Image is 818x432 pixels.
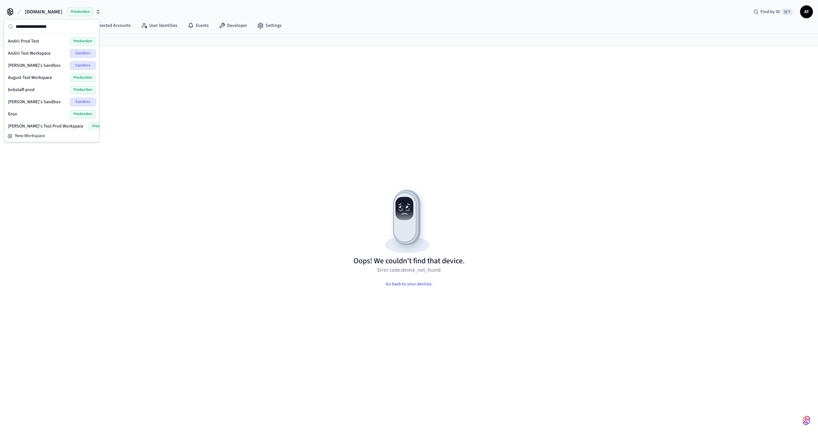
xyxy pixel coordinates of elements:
[748,6,798,18] div: Find by ID⌘ K
[70,110,96,118] span: Production
[377,266,441,274] p: Error code: device_not_found
[8,99,61,105] span: [PERSON_NAME]'s Sandbox
[8,123,83,129] span: [PERSON_NAME]'s Test Prod Workspace
[25,8,62,16] span: [DOMAIN_NAME]
[8,50,50,57] span: Andrii Test Workspace
[5,131,99,141] button: New Workspace
[252,20,287,31] a: Settings
[782,9,792,15] span: ⌘ K
[89,122,114,130] span: Production
[8,62,61,69] span: [PERSON_NAME]'s Sandbox
[70,98,96,106] span: Sandbox
[67,8,93,16] span: Production
[70,37,96,45] span: Production
[760,9,780,15] span: Find by ID
[353,256,465,266] h1: Oops! We couldn't find that device.
[8,87,35,93] span: bnbstaff-prod
[136,20,182,31] a: User Identities
[8,74,52,81] span: August Test Workspace
[803,415,810,426] img: SeamLogoGradient.69752ec5.svg
[182,20,214,31] a: Events
[78,20,136,31] a: Connected Accounts
[801,6,812,18] span: AT
[8,111,17,117] span: Enso
[800,5,813,18] button: AT
[353,184,465,256] img: Resource not found
[4,34,99,130] div: Suggestions
[8,38,39,44] span: Andrii Prod Test
[70,73,96,82] span: Production
[70,61,96,70] span: Sandbox
[15,133,45,139] span: New Workspace
[70,86,96,94] span: Production
[70,49,96,58] span: Sandbox
[381,278,438,290] button: Go back to your devices.
[214,20,252,31] a: Developer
